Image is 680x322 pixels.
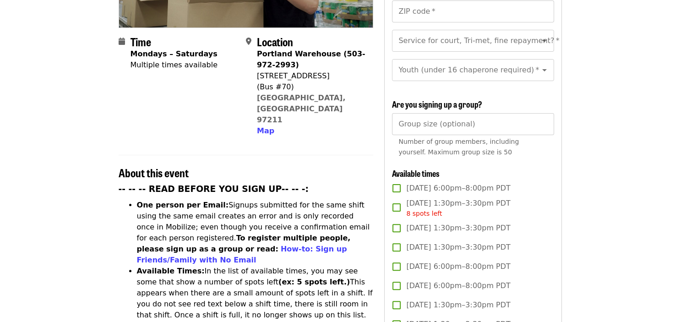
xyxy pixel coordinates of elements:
[406,261,510,272] span: [DATE] 6:00pm–8:00pm PDT
[137,200,374,266] li: Signups submitted for the same shift using the same email creates an error and is only recorded o...
[137,245,347,264] a: How-to: Sign up Friends/Family with No Email
[119,37,125,46] i: calendar icon
[392,167,440,179] span: Available times
[406,300,510,311] span: [DATE] 1:30pm–3:30pm PDT
[406,242,510,253] span: [DATE] 1:30pm–3:30pm PDT
[406,183,510,194] span: [DATE] 6:00pm–8:00pm PDT
[257,126,274,136] button: Map
[406,223,510,234] span: [DATE] 1:30pm–3:30pm PDT
[392,113,554,135] input: [object Object]
[131,60,218,71] div: Multiple times available
[257,49,365,69] strong: Portland Warehouse (503-972-2993)
[137,201,229,209] strong: One person per Email:
[257,33,293,49] span: Location
[119,164,189,180] span: About this event
[257,71,366,82] div: [STREET_ADDRESS]
[246,37,251,46] i: map-marker-alt icon
[257,82,366,93] div: (Bus #70)
[406,210,442,217] span: 8 spots left
[406,198,510,218] span: [DATE] 1:30pm–3:30pm PDT
[392,98,482,110] span: Are you signing up a group?
[406,280,510,291] span: [DATE] 6:00pm–8:00pm PDT
[257,93,346,124] a: [GEOGRAPHIC_DATA], [GEOGRAPHIC_DATA] 97211
[538,34,551,47] button: Open
[131,49,218,58] strong: Mondays – Saturdays
[137,266,374,321] li: In the list of available times, you may see some that show a number of spots left This appears wh...
[398,138,519,156] span: Number of group members, including yourself. Maximum group size is 50
[257,126,274,135] span: Map
[131,33,151,49] span: Time
[392,0,554,22] input: ZIP code
[538,64,551,76] button: Open
[137,234,351,253] strong: To register multiple people, please sign up as a group or read:
[119,184,309,194] strong: -- -- -- READ BEFORE YOU SIGN UP-- -- -:
[278,278,350,286] strong: (ex: 5 spots left.)
[137,267,205,275] strong: Available Times:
